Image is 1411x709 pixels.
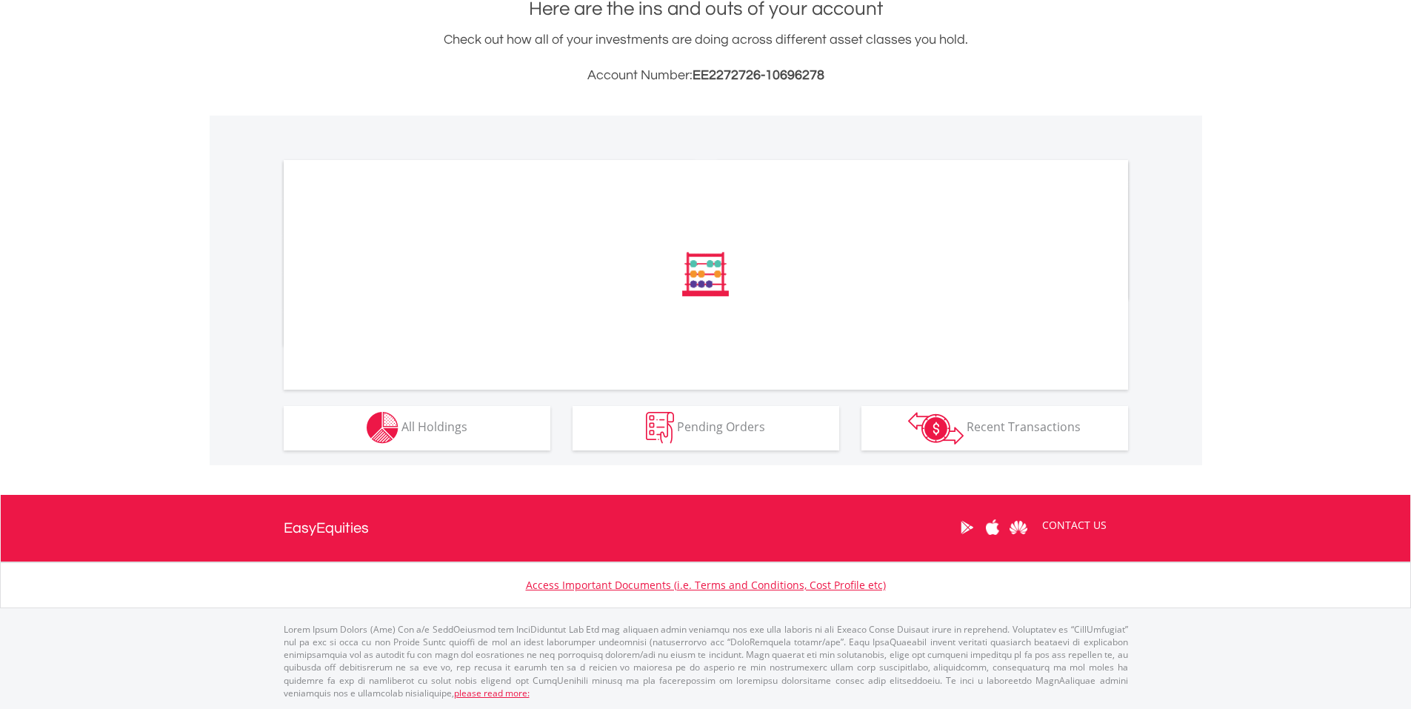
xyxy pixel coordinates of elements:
[980,505,1006,550] a: Apple
[284,495,369,562] a: EasyEquities
[284,30,1128,86] div: Check out how all of your investments are doing across different asset classes you hold.
[967,419,1081,435] span: Recent Transactions
[401,419,467,435] span: All Holdings
[573,406,839,450] button: Pending Orders
[954,505,980,550] a: Google Play
[454,687,530,699] a: please read more:
[284,623,1128,699] p: Lorem Ipsum Dolors (Ame) Con a/e SeddOeiusmod tem InciDiduntut Lab Etd mag aliquaen admin veniamq...
[367,412,398,444] img: holdings-wht.png
[1032,505,1117,546] a: CONTACT US
[284,65,1128,86] h3: Account Number:
[677,419,765,435] span: Pending Orders
[861,406,1128,450] button: Recent Transactions
[1006,505,1032,550] a: Huawei
[526,578,886,592] a: Access Important Documents (i.e. Terms and Conditions, Cost Profile etc)
[693,68,824,82] span: EE2272726-10696278
[908,412,964,445] img: transactions-zar-wht.png
[646,412,674,444] img: pending_instructions-wht.png
[284,406,550,450] button: All Holdings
